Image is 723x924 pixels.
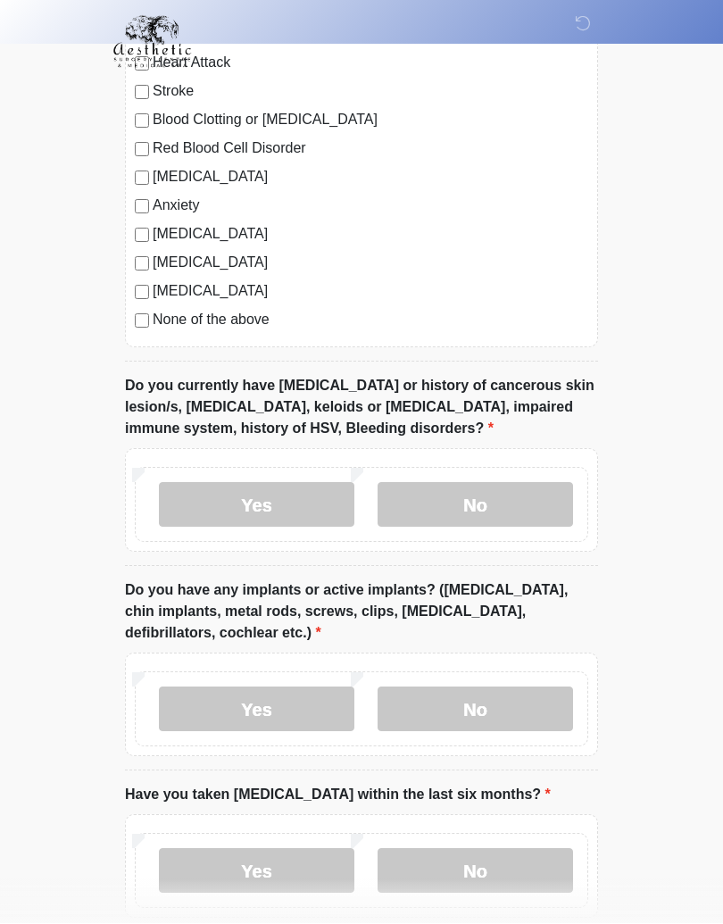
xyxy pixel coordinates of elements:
input: Anxiety [135,200,149,214]
label: No [378,687,573,732]
label: No [378,849,573,894]
label: None of the above [153,310,588,331]
input: [MEDICAL_DATA] [135,286,149,300]
input: None of the above [135,314,149,329]
label: Do you currently have [MEDICAL_DATA] or history of cancerous skin lesion/s, [MEDICAL_DATA], keloi... [125,376,598,440]
label: Stroke [153,81,588,103]
label: Do you have any implants or active implants? ([MEDICAL_DATA], chin implants, metal rods, screws, ... [125,580,598,645]
label: Blood Clotting or [MEDICAL_DATA] [153,110,588,131]
label: Yes [159,849,354,894]
label: [MEDICAL_DATA] [153,281,588,303]
input: [MEDICAL_DATA] [135,257,149,271]
label: Red Blood Cell Disorder [153,138,588,160]
input: Blood Clotting or [MEDICAL_DATA] [135,114,149,129]
label: [MEDICAL_DATA] [153,167,588,188]
input: [MEDICAL_DATA] [135,171,149,186]
label: Anxiety [153,196,588,217]
input: [MEDICAL_DATA] [135,229,149,243]
img: Aesthetic Surgery Centre, PLLC Logo [107,13,197,71]
label: No [378,483,573,528]
label: [MEDICAL_DATA] [153,253,588,274]
label: Have you taken [MEDICAL_DATA] within the last six months? [125,785,551,806]
input: Stroke [135,86,149,100]
label: Yes [159,483,354,528]
label: Yes [159,687,354,732]
input: Red Blood Cell Disorder [135,143,149,157]
label: [MEDICAL_DATA] [153,224,588,246]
